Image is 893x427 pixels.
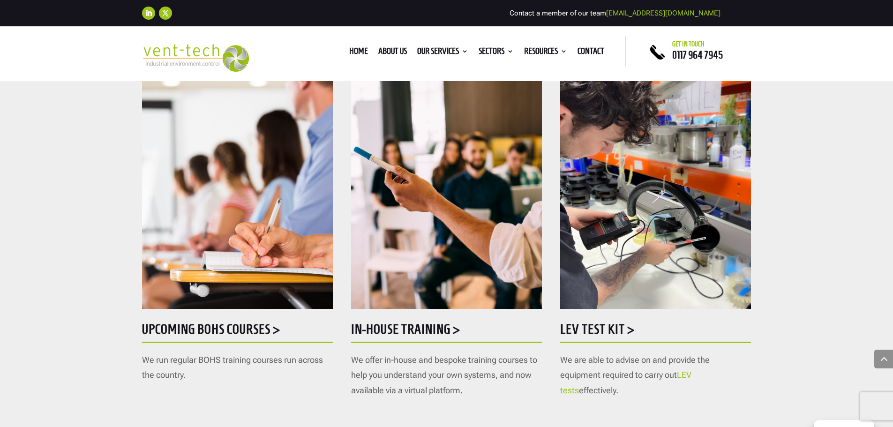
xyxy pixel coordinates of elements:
[378,48,407,58] a: About us
[351,322,542,341] h5: In-house training >
[142,44,249,72] img: 2023-09-27T08_35_16.549ZVENT-TECH---Clear-background
[159,7,172,20] a: Follow on X
[349,48,368,58] a: Home
[417,48,468,58] a: Our Services
[142,62,333,309] img: AdobeStock_295110466
[479,48,514,58] a: Sectors
[560,355,710,395] span: We are able to advise on and provide the equipment required to carry out effectively.
[351,355,537,395] span: We offer in-house and bespoke training courses to help you understand your own systems, and now a...
[578,48,604,58] a: Contact
[510,9,720,17] span: Contact a member of our team
[672,40,705,48] span: Get in touch
[672,49,723,60] a: 0117 964 7945
[351,62,542,309] img: AdobeStock_142781697
[142,322,333,341] h5: Upcoming BOHS courses >
[142,352,333,383] p: We run regular BOHS training courses run across the country.
[560,370,691,395] a: LEV tests
[560,322,751,341] h5: LEV Test Kit >
[524,48,567,58] a: Resources
[560,62,751,309] img: Testing - 1
[142,7,155,20] a: Follow on LinkedIn
[606,9,720,17] a: [EMAIL_ADDRESS][DOMAIN_NAME]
